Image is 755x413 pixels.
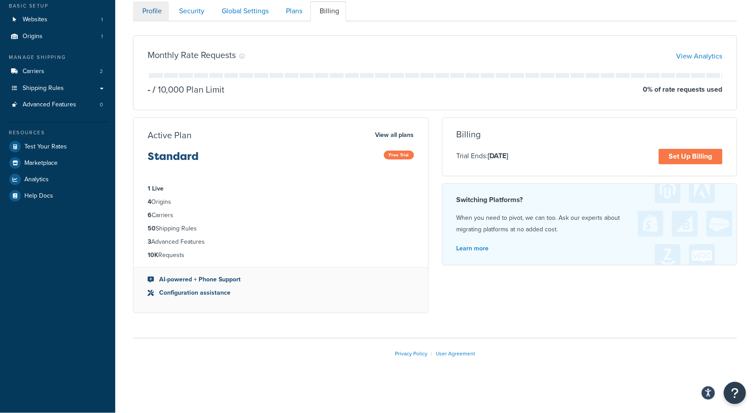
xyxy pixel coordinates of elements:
[133,1,169,21] a: Profile
[148,50,236,60] h3: Monthly Rate Requests
[148,83,150,96] p: -
[7,54,109,61] div: Manage Shipping
[7,171,109,187] a: Analytics
[7,28,109,45] a: Origins 1
[488,151,509,161] strong: [DATE]
[148,130,192,140] h3: Active Plan
[677,51,723,61] a: View Analytics
[24,160,58,167] span: Marketplace
[7,12,109,28] a: Websites 1
[7,28,109,45] li: Origins
[148,237,414,247] li: Advanced Features
[148,275,414,284] li: AI-powered + Phone Support
[310,1,346,21] a: Billing
[23,33,43,40] span: Origins
[7,139,109,155] a: Test Your Rates
[457,244,489,253] a: Learn more
[148,210,414,220] li: Carriers
[436,350,475,358] a: User Agreement
[170,1,211,21] a: Security
[23,68,44,75] span: Carriers
[148,224,414,234] li: Shipping Rules
[457,129,481,139] h3: Billing
[457,195,723,205] h4: Switching Platforms?
[148,151,199,169] h3: Standard
[150,83,224,96] p: 10,000 Plan Limit
[212,1,276,21] a: Global Settings
[7,97,109,113] li: Advanced Features
[148,250,414,260] li: Requests
[148,224,156,233] strong: 50
[7,97,109,113] a: Advanced Features 0
[148,210,152,220] strong: 6
[7,129,109,136] div: Resources
[23,85,64,92] span: Shipping Rules
[24,176,49,183] span: Analytics
[148,288,414,298] li: Configuration assistance
[277,1,309,21] a: Plans
[148,197,414,207] li: Origins
[101,16,103,23] span: 1
[24,143,67,151] span: Test Your Rates
[148,250,158,260] strong: 10K
[100,68,103,75] span: 2
[659,149,723,164] a: Set Up Billing
[384,151,414,160] span: Free Trial
[100,101,103,109] span: 0
[148,197,151,206] strong: 4
[23,16,47,23] span: Websites
[148,237,151,246] strong: 3
[7,188,109,204] a: Help Docs
[23,101,76,109] span: Advanced Features
[7,63,109,80] a: Carriers 2
[24,192,53,200] span: Help Docs
[431,350,432,358] span: |
[7,63,109,80] li: Carriers
[643,83,723,96] p: 0 % of rate requests used
[376,129,414,141] a: View all plans
[395,350,427,358] a: Privacy Policy
[724,382,746,404] button: Open Resource Center
[148,184,164,193] strong: 1 Live
[7,12,109,28] li: Websites
[7,155,109,171] a: Marketplace
[457,212,723,235] p: When you need to pivot, we can too. Ask our experts about migrating platforms at no added cost.
[101,33,103,40] span: 1
[7,80,109,97] a: Shipping Rules
[7,2,109,10] div: Basic Setup
[457,150,509,162] p: Trial Ends:
[153,83,156,96] span: /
